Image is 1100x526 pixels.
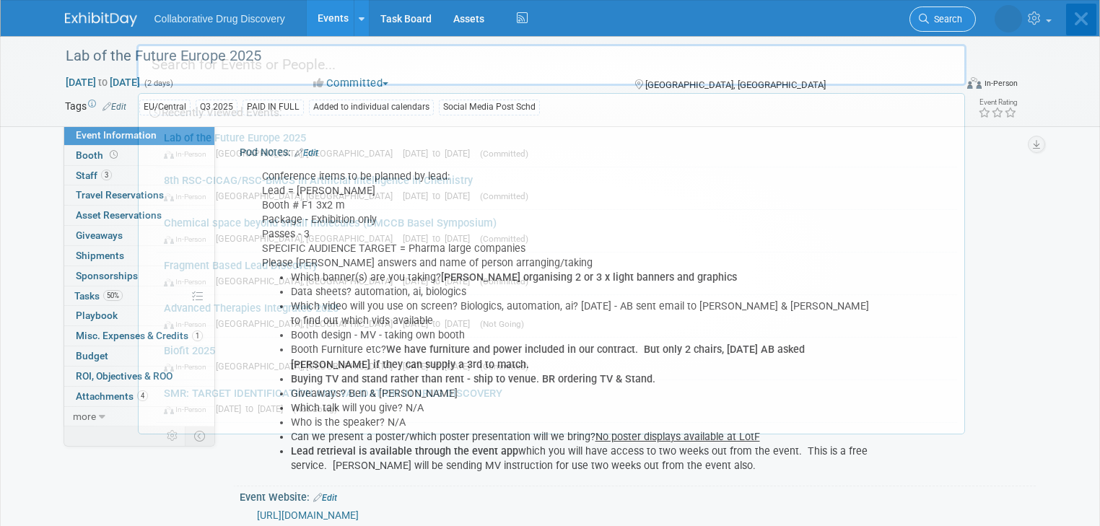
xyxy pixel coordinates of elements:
[480,234,528,244] span: (Committed)
[157,380,957,422] a: SMR: TARGET IDENTIFICATION AND VALIDATION IN DRUG DISCOVERY In-Person [DATE] to [DATE] (Not Going)
[403,190,477,201] span: [DATE] to [DATE]
[216,148,400,159] span: [GEOGRAPHIC_DATA], [GEOGRAPHIC_DATA]
[164,149,213,159] span: In-Person
[157,125,957,167] a: Lab of the Future Europe 2025 In-Person [GEOGRAPHIC_DATA], [GEOGRAPHIC_DATA] [DATE] to [DATE] (Co...
[480,149,528,159] span: (Committed)
[480,276,528,286] span: (Committed)
[157,338,957,380] a: Biofit 2025 In-Person [GEOGRAPHIC_DATA], [GEOGRAPHIC_DATA] [DATE] to [DATE] (Committed)
[164,320,213,329] span: In-Person
[164,362,213,372] span: In-Person
[157,253,957,294] a: Fragment Based Lead Discovery In-Person [GEOGRAPHIC_DATA], [GEOGRAPHIC_DATA] [DATE] to [DATE] (Co...
[164,277,213,286] span: In-Person
[164,405,213,414] span: In-Person
[403,233,477,244] span: [DATE] to [DATE]
[216,276,400,286] span: [GEOGRAPHIC_DATA], [GEOGRAPHIC_DATA]
[157,295,957,337] a: Advanced Therapies Integrates 2025 In-Person [GEOGRAPHIC_DATA], [GEOGRAPHIC_DATA] [DATE] to [DATE...
[480,319,524,329] span: (Not Going)
[403,276,477,286] span: [DATE] to [DATE]
[403,318,477,329] span: [DATE] to [DATE]
[480,361,528,372] span: (Committed)
[136,44,966,86] input: Search for Events or People...
[216,233,400,244] span: [GEOGRAPHIC_DATA], [GEOGRAPHIC_DATA]
[216,190,400,201] span: [GEOGRAPHIC_DATA], [GEOGRAPHIC_DATA]
[164,192,213,201] span: In-Person
[480,191,528,201] span: (Committed)
[157,167,957,209] a: 8th RSC-CICAG/RSC-BMCS in Artificial Intelligence in Chemistry In-Person [GEOGRAPHIC_DATA], [GEOG...
[216,403,290,414] span: [DATE] to [DATE]
[164,234,213,244] span: In-Person
[403,148,477,159] span: [DATE] to [DATE]
[403,361,477,372] span: [DATE] to [DATE]
[157,210,957,252] a: Chemical space beyond small molecules (DMCCB Basel Symposium) In-Person [GEOGRAPHIC_DATA], [GEOGR...
[146,94,957,125] div: Recently Viewed Events:
[216,361,400,372] span: [GEOGRAPHIC_DATA], [GEOGRAPHIC_DATA]
[293,404,337,414] span: (Not Going)
[216,318,400,329] span: [GEOGRAPHIC_DATA], [GEOGRAPHIC_DATA]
